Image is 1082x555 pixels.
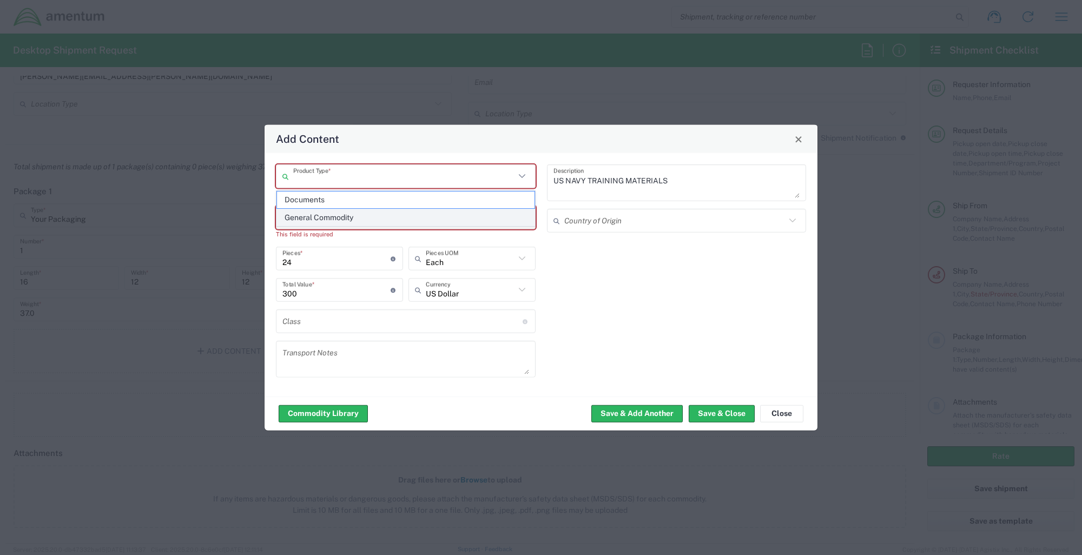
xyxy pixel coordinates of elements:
[591,405,683,422] button: Save & Add Another
[689,405,755,422] button: Save & Close
[760,405,803,422] button: Close
[277,191,535,208] span: Documents
[279,405,368,422] button: Commodity Library
[277,209,535,226] span: General Commodity
[276,188,536,198] div: This field is required
[276,131,339,147] h4: Add Content
[276,229,536,239] div: This field is required
[791,131,806,147] button: Close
